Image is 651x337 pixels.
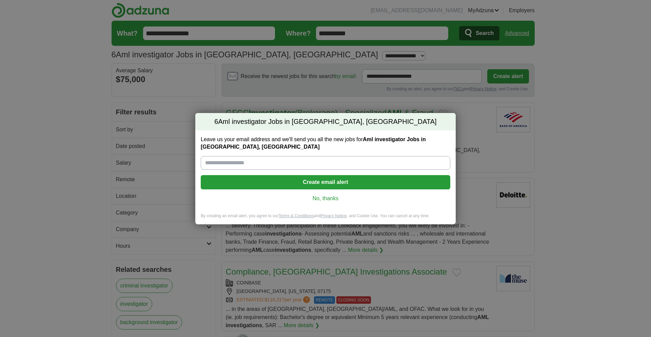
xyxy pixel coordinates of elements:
[195,113,456,131] h2: Aml investigator Jobs in [GEOGRAPHIC_DATA], [GEOGRAPHIC_DATA]
[206,195,445,202] a: No, thanks
[195,213,456,224] div: By creating an email alert, you agree to our and , and Cookie Use. You can cancel at any time.
[214,117,218,127] span: 6
[201,136,450,151] label: Leave us your email address and we'll send you all the new jobs for
[201,175,450,189] button: Create email alert
[321,213,347,218] a: Privacy Notice
[278,213,314,218] a: Terms & Conditions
